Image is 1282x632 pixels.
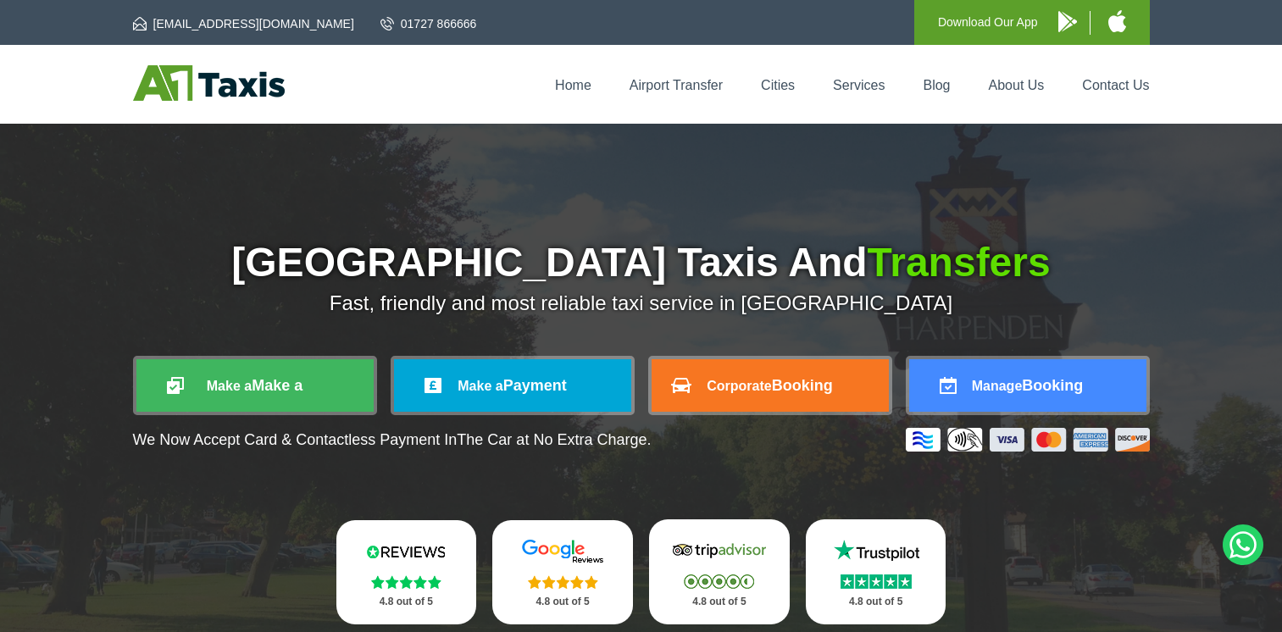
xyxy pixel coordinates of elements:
a: Airport Transfer [630,78,723,92]
span: Make a [458,379,502,393]
img: Trustpilot [825,538,927,563]
img: Stars [371,575,441,589]
img: Stars [528,575,598,589]
span: The Car at No Extra Charge. [457,431,651,448]
a: Home [555,78,591,92]
img: Tripadvisor [669,538,770,563]
a: [EMAIL_ADDRESS][DOMAIN_NAME] [133,15,354,32]
a: Blog [923,78,950,92]
a: Make aPayment [394,359,631,412]
a: Google Stars 4.8 out of 5 [492,520,633,624]
p: 4.8 out of 5 [668,591,771,613]
img: Stars [841,574,912,589]
a: Trustpilot Stars 4.8 out of 5 [806,519,946,624]
img: Reviews.io [355,539,457,564]
a: 01727 866666 [380,15,477,32]
img: A1 Taxis Android App [1058,11,1077,32]
span: Corporate [707,379,771,393]
span: Manage [972,379,1023,393]
a: CorporateBooking [652,359,889,412]
span: Transfers [868,240,1051,285]
a: ManageBooking [909,359,1146,412]
h1: [GEOGRAPHIC_DATA] Taxis And [133,242,1150,283]
img: Credit And Debit Cards [906,428,1150,452]
a: Make aMake a [136,359,374,412]
img: A1 Taxis St Albans LTD [133,65,285,101]
img: A1 Taxis iPhone App [1108,10,1126,32]
a: Services [833,78,885,92]
p: 4.8 out of 5 [355,591,458,613]
p: 4.8 out of 5 [511,591,614,613]
p: We Now Accept Card & Contactless Payment In [133,431,652,449]
p: 4.8 out of 5 [824,591,928,613]
span: Make a [207,379,252,393]
a: Tripadvisor Stars 4.8 out of 5 [649,519,790,624]
img: Google [512,539,613,564]
a: Cities [761,78,795,92]
img: Stars [684,574,754,589]
p: Fast, friendly and most reliable taxi service in [GEOGRAPHIC_DATA] [133,291,1150,315]
p: Download Our App [938,12,1038,33]
a: About Us [989,78,1045,92]
a: Contact Us [1082,78,1149,92]
a: Reviews.io Stars 4.8 out of 5 [336,520,477,624]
